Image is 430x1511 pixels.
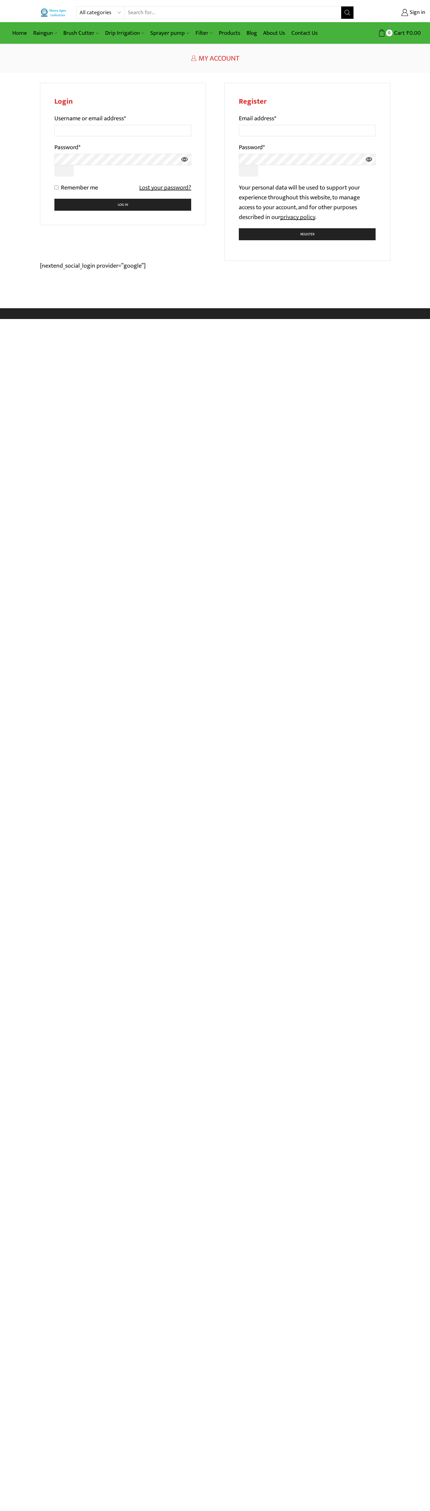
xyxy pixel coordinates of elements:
[216,26,243,40] a: Products
[139,183,191,193] a: Lost your password?
[61,182,98,193] span: Remember me
[54,185,58,189] input: Remember me
[199,52,239,65] span: My Account
[406,28,409,38] span: ₹
[239,228,376,240] button: Register
[239,165,258,177] button: Show password
[406,28,421,38] bdi: 0.00
[360,27,421,39] a: 0 Cart ₹0.00
[341,6,353,19] button: Search button
[125,6,341,19] input: Search for...
[260,26,288,40] a: About Us
[408,9,425,17] span: Sign in
[102,26,147,40] a: Drip Irrigation
[60,26,102,40] a: Brush Cutter
[239,97,376,106] h2: Register
[239,142,265,152] label: Password
[9,26,30,40] a: Home
[54,165,74,177] button: Show password
[386,30,393,36] span: 0
[40,261,390,271] p: [nextend_social_login provider=”google”]
[54,97,191,106] h2: Login
[239,114,276,123] label: Email address
[54,199,191,211] button: Log in
[147,26,192,40] a: Sprayer pump
[393,29,405,37] span: Cart
[363,7,425,18] a: Sign in
[280,212,315,222] a: privacy policy
[54,142,81,152] label: Password
[30,26,60,40] a: Raingun
[192,26,216,40] a: Filter
[288,26,321,40] a: Contact Us
[239,183,376,222] p: Your personal data will be used to support your experience throughout this website, to manage acc...
[54,114,126,123] label: Username or email address
[243,26,260,40] a: Blog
